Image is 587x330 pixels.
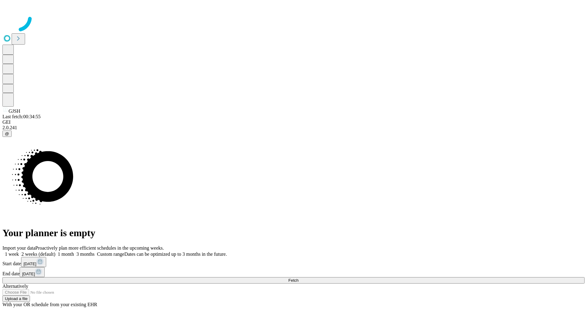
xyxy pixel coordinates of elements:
[22,272,35,276] span: [DATE]
[2,267,585,277] div: End date
[2,125,585,130] div: 2.0.241
[21,251,55,257] span: 2 weeks (default)
[20,267,45,277] button: [DATE]
[124,251,227,257] span: Dates can be optimized up to 3 months in the future.
[5,251,19,257] span: 1 week
[97,251,124,257] span: Custom range
[58,251,74,257] span: 1 month
[2,130,12,137] button: @
[2,295,30,302] button: Upload a file
[2,227,585,239] h1: Your planner is empty
[288,278,298,283] span: Fetch
[5,131,9,136] span: @
[2,284,28,289] span: Alternatively
[2,114,41,119] span: Last fetch: 00:34:55
[76,251,94,257] span: 3 months
[2,245,35,251] span: Import your data
[2,277,585,284] button: Fetch
[35,245,164,251] span: Proactively plan more efficient schedules in the upcoming weeks.
[2,302,97,307] span: With your OR schedule from your existing EHR
[2,119,585,125] div: GEI
[9,108,20,114] span: GJSH
[21,257,46,267] button: [DATE]
[24,262,36,266] span: [DATE]
[2,257,585,267] div: Start date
